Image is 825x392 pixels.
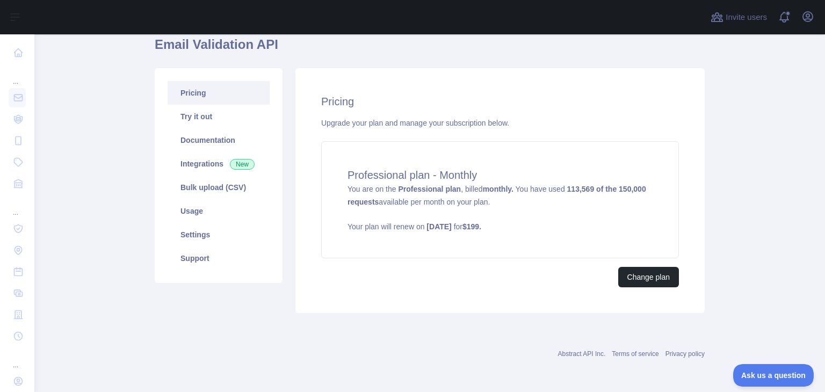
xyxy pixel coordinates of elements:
a: Settings [168,223,270,246]
a: Bulk upload (CSV) [168,176,270,199]
a: Integrations New [168,152,270,176]
div: Upgrade your plan and manage your subscription below. [321,118,679,128]
strong: [DATE] [426,222,451,231]
span: Invite users [726,11,767,24]
iframe: Toggle Customer Support [733,364,814,387]
a: Documentation [168,128,270,152]
a: Pricing [168,81,270,105]
div: ... [9,195,26,217]
a: Privacy policy [665,350,705,358]
span: New [230,159,255,170]
p: Your plan will renew on for [348,221,653,232]
a: Support [168,246,270,270]
a: Abstract API Inc. [558,350,606,358]
strong: $ 199 . [462,222,481,231]
a: Usage [168,199,270,223]
a: Terms of service [612,350,658,358]
h4: Professional plan - Monthly [348,168,653,183]
strong: monthly. [483,185,513,193]
strong: Professional plan [398,185,461,193]
div: ... [9,64,26,86]
a: Try it out [168,105,270,128]
h2: Pricing [321,94,679,109]
strong: 113,569 of the 150,000 requests [348,185,646,206]
button: Invite users [708,9,769,26]
div: ... [9,348,26,369]
h1: Email Validation API [155,36,705,62]
span: You are on the , billed You have used available per month on your plan. [348,185,653,232]
button: Change plan [618,267,679,287]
